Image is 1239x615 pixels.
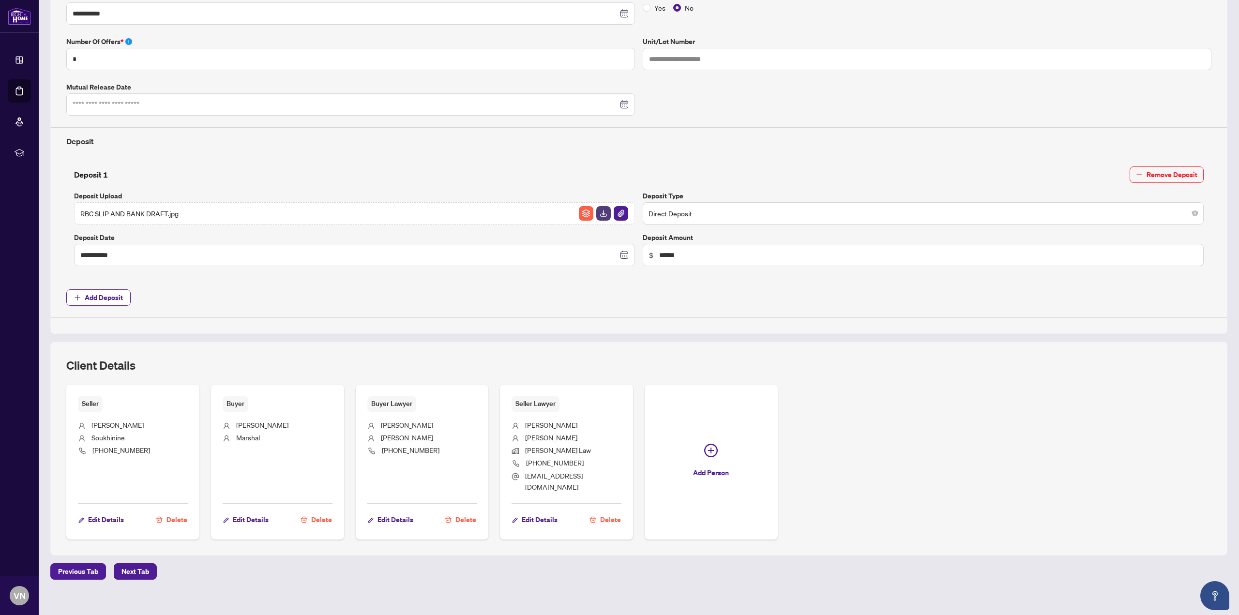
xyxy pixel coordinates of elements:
[649,204,1198,223] span: Direct Deposit
[85,290,123,305] span: Add Deposit
[579,206,593,221] img: File Archive
[649,250,653,260] span: $
[643,191,1204,201] label: Deposit Type
[444,511,477,528] button: Delete
[66,289,131,306] button: Add Deposit
[78,396,103,411] span: Seller
[1136,171,1143,178] span: minus
[600,512,621,527] span: Delete
[382,446,439,454] span: [PHONE_NUMBER]
[578,206,594,221] button: File Archive
[78,511,124,528] button: Edit Details
[704,444,718,457] span: plus-circle
[66,82,635,92] label: Mutual Release Date
[455,512,476,527] span: Delete
[14,589,26,602] span: VN
[1130,166,1204,183] button: Remove Deposit
[381,433,433,442] span: [PERSON_NAME]
[643,232,1204,243] label: Deposit Amount
[650,2,669,13] span: Yes
[74,294,81,301] span: plus
[74,232,635,243] label: Deposit Date
[74,202,635,225] span: RBC SLIP AND BANK DRAFT.jpgFile ArchiveFile DownloadFile Attachement
[125,38,132,45] span: info-circle
[512,511,558,528] button: Edit Details
[526,458,584,467] span: [PHONE_NUMBER]
[512,396,559,411] span: Seller Lawyer
[74,191,635,201] label: Deposit Upload
[589,511,621,528] button: Delete
[236,433,260,442] span: Marshal
[91,420,144,429] span: [PERSON_NAME]
[223,511,269,528] button: Edit Details
[643,36,1211,47] label: Unit/Lot Number
[92,446,150,454] span: [PHONE_NUMBER]
[236,420,288,429] span: [PERSON_NAME]
[66,36,635,47] label: Number of offers
[525,471,583,491] span: [EMAIL_ADDRESS][DOMAIN_NAME]
[121,564,149,579] span: Next Tab
[525,420,577,429] span: [PERSON_NAME]
[1192,210,1198,216] span: close-circle
[91,433,125,442] span: Soukhinine
[645,385,778,540] button: Add Person
[1200,581,1229,610] button: Open asap
[367,396,416,411] span: Buyer Lawyer
[114,563,157,580] button: Next Tab
[74,169,108,180] h4: Deposit 1
[88,512,124,527] span: Edit Details
[522,512,558,527] span: Edit Details
[614,206,628,221] img: File Attachement
[8,7,31,25] img: logo
[66,358,136,373] h2: Client Details
[596,206,611,221] img: File Download
[525,433,577,442] span: [PERSON_NAME]
[311,512,332,527] span: Delete
[58,564,98,579] span: Previous Tab
[66,135,1211,147] h4: Deposit
[525,446,591,454] span: [PERSON_NAME] Law
[155,511,188,528] button: Delete
[613,206,629,221] button: File Attachement
[80,208,179,219] span: RBC SLIP AND BANK DRAFT.jpg
[233,512,269,527] span: Edit Details
[681,2,697,13] span: No
[223,396,248,411] span: Buyer
[166,512,187,527] span: Delete
[378,512,413,527] span: Edit Details
[300,511,332,528] button: Delete
[50,563,106,580] button: Previous Tab
[367,511,414,528] button: Edit Details
[381,420,433,429] span: [PERSON_NAME]
[693,465,729,480] span: Add Person
[1147,167,1197,182] span: Remove Deposit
